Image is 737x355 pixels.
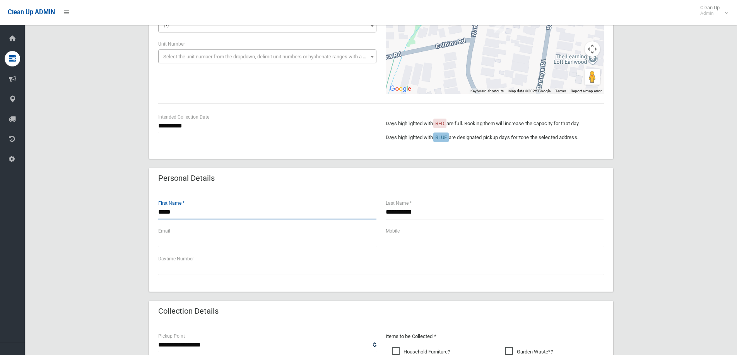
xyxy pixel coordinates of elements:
[700,10,720,16] small: Admin
[494,20,504,33] div: 19 Warburton Parade, EARLWOOD NSW 2206
[8,8,55,16] span: Clean Up ADMIN
[696,5,727,16] span: Clean Up
[435,121,445,126] span: RED
[585,41,600,57] button: Map camera controls
[435,134,447,140] span: BLUE
[388,84,413,94] a: Open this area in Google Maps (opens a new window)
[158,19,376,32] span: 19
[470,88,504,94] button: Keyboard shortcuts
[571,89,602,93] a: Report a map error
[163,54,380,59] span: Select the unit number from the dropdown, delimit unit numbers or hyphenate ranges with a comma
[386,332,604,341] p: Items to be Collected *
[388,84,413,94] img: Google
[585,69,600,85] button: Drag Pegman onto the map to open Street View
[160,20,374,31] span: 19
[508,89,551,93] span: Map data ©2025 Google
[386,133,604,142] p: Days highlighted with are designated pickup days for zone the selected address.
[149,171,224,186] header: Personal Details
[386,119,604,128] p: Days highlighted with are full. Booking them will increase the capacity for that day.
[163,23,169,29] span: 19
[555,89,566,93] a: Terms
[149,304,228,319] header: Collection Details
